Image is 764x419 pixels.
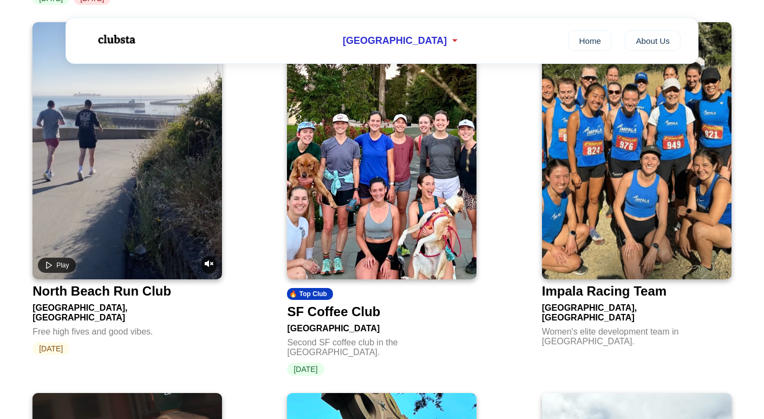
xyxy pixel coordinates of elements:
a: Home [568,30,612,51]
div: 🔥 Top Club [287,288,333,300]
a: About Us [625,30,681,51]
div: [GEOGRAPHIC_DATA] [287,319,476,333]
div: Free high fives and good vibes. [32,323,222,337]
span: [GEOGRAPHIC_DATA] [343,35,447,47]
a: Play videoUnmute videoNorth Beach Run Club[GEOGRAPHIC_DATA], [GEOGRAPHIC_DATA]Free high fives and... [32,22,222,355]
a: Impala Racing TeamImpala Racing Team[GEOGRAPHIC_DATA], [GEOGRAPHIC_DATA]Women's elite development... [542,22,732,352]
div: SF Coffee Club [287,304,380,319]
span: [DATE] [32,342,69,355]
a: SF Coffee Club🔥 Top ClubSF Coffee Club[GEOGRAPHIC_DATA]Second SF coffee club in the [GEOGRAPHIC_D... [287,22,476,376]
div: North Beach Run Club [32,284,171,299]
div: Women's elite development team in [GEOGRAPHIC_DATA]. [542,323,732,346]
img: Impala Racing Team [542,22,732,279]
span: Play [56,261,69,269]
img: Logo [83,26,148,53]
div: Second SF coffee club in the [GEOGRAPHIC_DATA]. [287,333,476,357]
div: [GEOGRAPHIC_DATA], [GEOGRAPHIC_DATA] [542,299,732,323]
div: Impala Racing Team [542,284,667,299]
button: Play video [38,258,75,273]
div: [GEOGRAPHIC_DATA], [GEOGRAPHIC_DATA] [32,299,222,323]
span: [DATE] [287,363,324,376]
img: SF Coffee Club [287,22,476,279]
button: Unmute video [201,256,217,274]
